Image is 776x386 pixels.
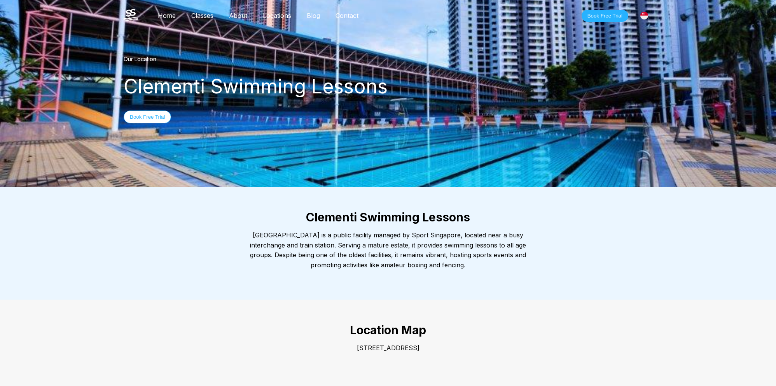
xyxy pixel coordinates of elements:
[255,12,299,19] a: Locations
[124,56,652,62] div: Our Location
[108,323,668,337] h2: Location Map
[221,12,255,19] a: About
[328,12,366,19] a: Contact
[248,230,528,270] div: [GEOGRAPHIC_DATA] is a public facility managed by Sport Singapore, located near a busy interchang...
[108,210,668,224] h2: Clementi Swimming Lessons
[184,12,221,19] a: Classes
[124,111,171,123] button: Book Free Trial
[150,12,184,19] a: Home
[124,9,138,21] img: The Swim Starter Logo
[582,10,628,22] button: Book Free Trial
[299,12,328,19] a: Blog
[124,75,652,98] div: Clementi Swimming Lessons
[640,12,648,19] img: Singapore
[248,343,528,353] p: [STREET_ADDRESS]
[636,7,652,24] div: [GEOGRAPHIC_DATA]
